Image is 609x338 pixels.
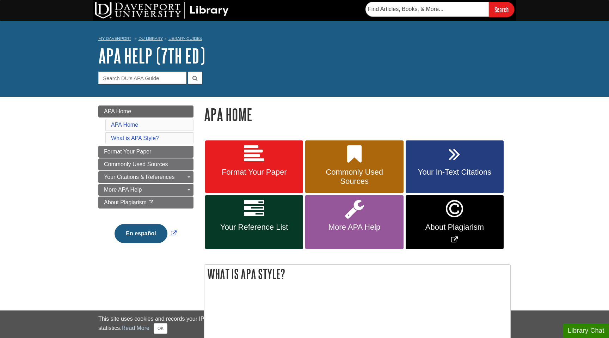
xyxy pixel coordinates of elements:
a: More APA Help [98,184,193,196]
a: My Davenport [98,36,131,42]
span: About Plagiarism [104,199,147,205]
a: APA Home [111,122,138,128]
span: Format Your Paper [104,149,151,155]
input: Search [489,2,514,17]
button: En español [115,224,167,243]
button: Library Chat [563,324,609,338]
i: This link opens in a new window [148,200,154,205]
input: Find Articles, Books, & More... [365,2,489,17]
a: DU Library [139,36,163,41]
a: APA Help (7th Ed) [98,45,205,67]
span: More APA Help [104,187,142,193]
span: Your In-Text Citations [411,168,498,177]
a: Link opens in new window [406,195,504,249]
span: More APA Help [310,223,398,232]
a: APA Home [98,105,193,117]
span: About Plagiarism [411,223,498,232]
span: Your Reference List [210,223,298,232]
button: Close [154,323,167,334]
a: Format Your Paper [205,140,303,193]
a: Your Citations & References [98,171,193,183]
span: Format Your Paper [210,168,298,177]
a: What is APA Style? [111,135,159,141]
a: Commonly Used Sources [98,158,193,170]
a: Your Reference List [205,195,303,249]
a: Library Guides [168,36,202,41]
span: Commonly Used Sources [310,168,398,186]
div: This site uses cookies and records your IP address for usage statistics. Additionally, we use Goo... [98,315,511,334]
form: Searches DU Library's articles, books, and more [365,2,514,17]
a: Your In-Text Citations [406,140,504,193]
h1: APA Home [204,105,511,123]
input: Search DU's APA Guide [98,72,186,84]
a: About Plagiarism [98,197,193,209]
a: Link opens in new window [113,230,178,236]
span: APA Home [104,108,131,114]
img: DU Library [95,2,229,19]
span: Your Citations & References [104,174,174,180]
a: More APA Help [305,195,403,249]
a: Commonly Used Sources [305,140,403,193]
nav: breadcrumb [98,34,511,45]
a: Read More [122,325,149,331]
a: Format Your Paper [98,146,193,158]
div: Guide Page Menu [98,105,193,255]
h2: What is APA Style? [204,265,510,283]
span: Commonly Used Sources [104,161,168,167]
